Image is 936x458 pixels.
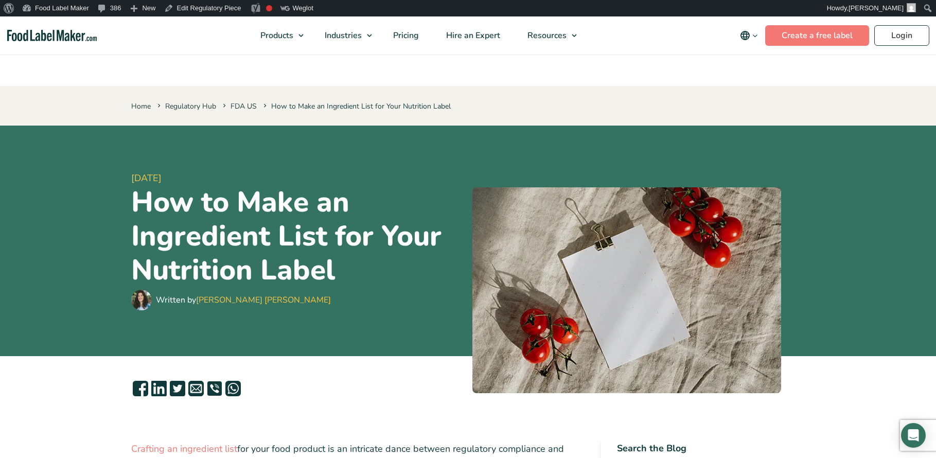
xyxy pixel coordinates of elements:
a: Home [131,101,151,111]
a: Resources [514,16,582,55]
a: Hire an Expert [433,16,511,55]
div: Open Intercom Messenger [901,423,926,448]
div: Focus keyphrase not set [266,5,272,11]
span: Resources [524,30,568,41]
img: Maria Abi Hanna - Food Label Maker [131,290,152,310]
span: Hire an Expert [443,30,501,41]
a: Login [874,25,929,46]
a: Industries [311,16,377,55]
span: Industries [322,30,363,41]
a: [PERSON_NAME] [PERSON_NAME] [196,294,331,306]
span: Products [257,30,294,41]
span: Pricing [390,30,420,41]
h1: How to Make an Ingredient List for Your Nutrition Label [131,185,464,287]
a: FDA US [231,101,257,111]
h4: Search the Blog [617,442,805,455]
a: Create a free label [765,25,869,46]
span: [DATE] [131,171,464,185]
a: Pricing [380,16,430,55]
span: How to Make an Ingredient List for Your Nutrition Label [261,101,451,111]
span: [PERSON_NAME] [849,4,904,12]
a: Crafting an ingredient list [131,443,237,455]
div: Written by [156,294,331,306]
a: Products [247,16,309,55]
a: Regulatory Hub [165,101,216,111]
